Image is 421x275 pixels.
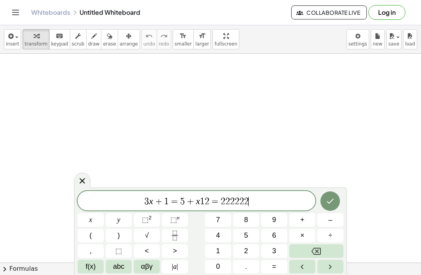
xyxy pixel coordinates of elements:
span: + [185,197,196,206]
button: . [233,260,259,273]
span: 6 [272,230,276,241]
button: new [371,29,385,49]
button: arrange [118,29,140,49]
span: transform [25,41,48,47]
button: Divide [317,229,343,242]
button: 6 [261,229,287,242]
i: redo [160,32,168,41]
span: x [89,215,92,225]
span: 5 [244,230,248,241]
button: Times [289,229,315,242]
button: save [386,29,402,49]
span: undo [143,41,155,47]
span: ( [90,230,92,241]
span: = [209,197,221,206]
span: draw [88,41,100,47]
span: 2 [225,197,230,206]
span: a [172,261,178,272]
span: f(x) [86,261,96,272]
button: Greater than [162,244,188,258]
button: redoredo [157,29,171,49]
span: ) [118,230,120,241]
button: 8 [233,213,259,227]
span: 2 [221,197,225,206]
span: × [300,230,304,241]
span: 3 [272,246,276,256]
span: settings [348,41,367,47]
span: 0 [216,261,220,272]
span: 2 [244,197,249,206]
span: new [373,41,382,47]
span: ÷ [329,230,333,241]
button: Equals [261,260,287,273]
span: y [117,215,120,225]
button: scrub [70,29,87,49]
span: √ [145,230,149,241]
span: load [405,41,415,47]
span: ⬚ [115,246,122,256]
span: – [328,215,332,225]
button: Minus [317,213,343,227]
button: Greek alphabet [134,260,160,273]
span: 1 [164,197,169,206]
button: 7 [205,213,231,227]
span: abc [113,261,124,272]
span: 5 [180,197,185,206]
i: format_size [179,32,187,41]
button: Log in [368,5,405,20]
sup: 2 [149,215,152,221]
span: larger [195,41,209,47]
button: draw [86,29,102,49]
button: fullscreen [212,29,239,49]
button: Done [320,191,340,211]
span: redo [159,41,169,47]
i: undo [145,32,153,41]
span: save [388,41,399,47]
button: keyboardkeypad [49,29,70,49]
span: | [172,263,173,270]
button: Absolute value [162,260,188,273]
span: smaller [175,41,192,47]
button: Squared [134,213,160,227]
span: + [300,215,304,225]
button: format_sizesmaller [173,29,194,49]
button: Fraction [162,229,188,242]
span: , [90,246,92,256]
button: Less than [134,244,160,258]
span: = [169,197,180,206]
button: y [106,213,132,227]
button: 4 [205,229,231,242]
span: 8 [244,215,248,225]
span: 4 [216,230,220,241]
button: Functions [78,260,104,273]
span: 2 [230,197,235,206]
button: 1 [205,244,231,258]
button: Toggle navigation [9,6,22,19]
button: Alphabet [106,260,132,273]
button: 5 [233,229,259,242]
span: < [145,246,149,256]
button: Left arrow [289,260,315,273]
span: erase [103,41,116,47]
button: Plus [289,213,315,227]
button: x [78,213,104,227]
button: Backspace [289,244,343,258]
button: , [78,244,104,258]
button: transform [23,29,50,49]
i: format_size [198,32,206,41]
button: 2 [233,244,259,258]
span: ⬚ [170,216,177,224]
var: x [196,196,200,206]
span: ⬚ [142,216,149,224]
span: 2 [239,197,244,206]
span: . [245,261,247,272]
button: 0 [205,260,231,273]
span: > [173,246,177,256]
button: Placeholder [106,244,132,258]
span: 1 [216,246,220,256]
span: 2 [244,246,248,256]
span: 3 [144,197,149,206]
button: ) [106,229,132,242]
span: Collaborate Live [298,9,360,16]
